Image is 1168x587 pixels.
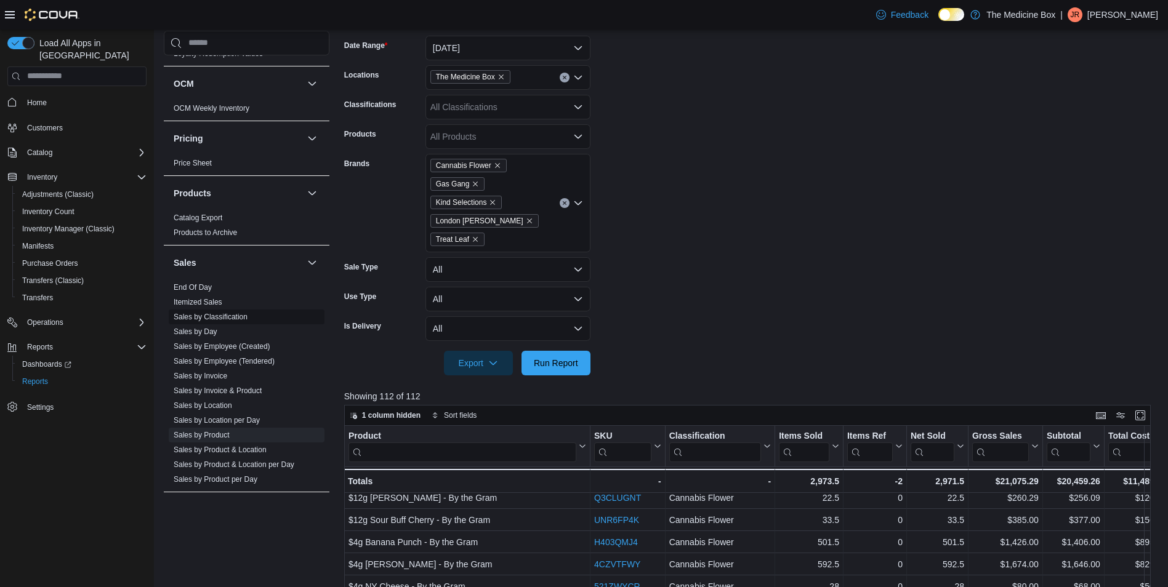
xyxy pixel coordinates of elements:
label: Date Range [344,41,388,50]
button: Purchase Orders [12,255,151,272]
a: Home [22,95,52,110]
span: Adjustments (Classic) [17,187,147,202]
a: Sales by Location [174,401,232,410]
button: Run Report [522,351,590,375]
div: Sales [164,280,329,492]
a: Sales by Product [174,431,230,439]
p: Showing 112 of 112 [344,390,1159,402]
span: Purchase Orders [22,258,78,268]
a: Sales by Day [174,327,217,336]
span: London Donovan [430,214,539,228]
span: Feedback [891,9,928,21]
a: Catalog Export [174,214,222,222]
span: Sales by Employee (Tendered) [174,356,275,366]
span: Reports [27,342,53,352]
label: Use Type [344,292,376,301]
input: Dark Mode [938,8,964,21]
button: 1 column hidden [345,408,425,423]
button: [DATE] [425,36,590,60]
button: Remove Gas Gang from selection in this group [472,180,479,188]
button: Display options [1113,408,1128,423]
span: Cannabis Flower [436,159,491,172]
h3: Products [174,187,211,199]
button: SKU [594,430,661,461]
button: Pricing [174,132,302,145]
div: Items Sold [779,430,829,442]
button: Sales [174,257,302,269]
button: Open list of options [573,73,583,82]
span: Cannabis Flower [430,159,507,172]
button: Adjustments (Classic) [12,186,151,203]
div: 592.5 [779,557,839,572]
div: Product [348,430,576,461]
div: $377.00 [1047,513,1100,527]
span: Sales by Employee (Created) [174,341,270,351]
a: Sales by Product & Location per Day [174,460,294,469]
a: UNR6FP4K [594,515,639,525]
div: $260.29 [972,490,1039,505]
div: Net Sold [911,430,954,461]
a: Sales by Product per Day [174,475,257,484]
span: Gas Gang [436,178,470,190]
div: Net Sold [911,430,954,442]
span: Price Sheet [174,158,212,168]
button: Product [348,430,586,461]
button: Open list of options [573,132,583,142]
button: Inventory Count [12,203,151,220]
a: Customers [22,121,68,135]
span: Dashboards [17,357,147,372]
button: Items Sold [779,430,839,461]
button: Transfers [12,289,151,306]
span: Inventory Count [17,204,147,219]
button: Reports [2,338,151,356]
span: Transfers [22,293,53,303]
a: Inventory Count [17,204,79,219]
span: Manifests [17,239,147,254]
a: Manifests [17,239,58,254]
div: $4g Banana Punch - By the Gram [348,535,586,549]
div: $11,489.60 [1108,474,1166,489]
div: $12g [PERSON_NAME] - By the Gram [348,490,586,505]
button: Reports [12,373,151,390]
button: All [425,287,590,311]
span: OCM Weekly Inventory [174,103,249,113]
button: Products [174,187,302,199]
div: Subtotal [1047,430,1090,461]
div: $895.18 [1108,535,1166,549]
button: Settings [2,397,151,415]
div: Products [164,210,329,245]
a: H403QMJ4 [594,537,638,547]
button: Total Cost [1108,430,1166,461]
span: Products to Archive [174,228,237,238]
button: Keyboard shortcuts [1093,408,1108,423]
button: Gross Sales [972,430,1039,461]
div: Items Sold [779,430,829,461]
div: 501.5 [911,535,964,549]
a: Q3CLUGNT [594,493,641,503]
a: Sales by Invoice [174,372,227,380]
p: | [1060,7,1063,22]
span: 1 column hidden [362,410,421,420]
label: Brands [344,159,369,169]
div: 33.5 [779,513,839,527]
span: Catalog [27,148,52,158]
span: Home [22,95,147,110]
span: End Of Day [174,282,212,292]
span: Reports [17,374,147,389]
div: $1,674.00 [972,557,1039,572]
button: Clear input [560,73,570,82]
span: Transfers (Classic) [17,273,147,288]
div: - [669,474,771,489]
div: 501.5 [779,535,839,549]
span: Inventory [27,172,57,182]
button: Items Ref [847,430,903,461]
button: All [425,316,590,341]
button: Remove Cannabis Flower from selection in this group [494,162,501,169]
div: Gross Sales [972,430,1029,461]
div: 0 [847,513,903,527]
button: OCM [305,76,320,91]
span: Dark Mode [938,21,939,22]
span: Export [451,351,505,375]
div: $120.60 [1108,490,1166,505]
a: Dashboards [12,356,151,373]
